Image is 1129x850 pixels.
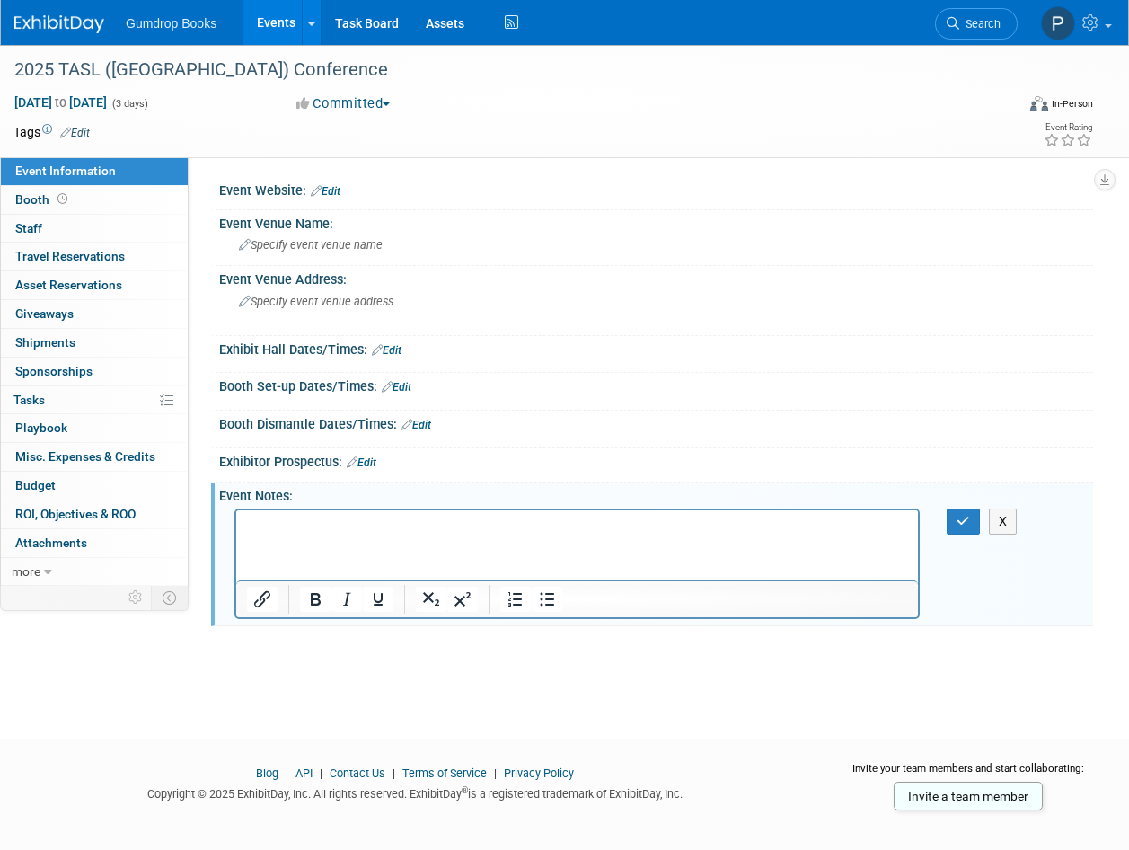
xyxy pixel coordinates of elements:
span: (3 days) [110,98,148,110]
span: more [12,564,40,579]
a: Misc. Expenses & Credits [1,443,188,471]
a: Tasks [1,386,188,414]
sup: ® [462,785,468,795]
a: Invite a team member [894,782,1043,810]
button: X [989,509,1018,535]
img: Pam Fitzgerald [1041,6,1075,40]
a: Event Information [1,157,188,185]
a: Travel Reservations [1,243,188,270]
div: Event Notes: [219,483,1093,505]
div: Event Website: [219,177,1093,200]
span: Misc. Expenses & Credits [15,449,155,464]
a: Giveaways [1,300,188,328]
button: Italic [331,587,362,612]
button: Underline [363,587,393,612]
a: Attachments [1,529,188,557]
button: Superscript [447,587,478,612]
img: ExhibitDay [14,15,104,33]
div: Exhibit Hall Dates/Times: [219,336,1093,359]
span: Staff [15,221,42,235]
span: to [52,95,69,110]
span: Budget [15,478,56,492]
a: Edit [401,419,431,431]
a: Contact Us [330,766,385,780]
td: Tags [13,123,90,141]
span: Specify event venue name [239,238,383,252]
div: Booth Set-up Dates/Times: [219,373,1093,396]
a: API [295,766,313,780]
button: Numbered list [500,587,531,612]
div: Event Format [936,93,1093,120]
a: Edit [60,127,90,139]
a: more [1,558,188,586]
a: Booth [1,186,188,214]
div: Copyright © 2025 ExhibitDay, Inc. All rights reserved. ExhibitDay is a registered trademark of Ex... [13,782,816,802]
span: Booth not reserved yet [54,192,71,206]
span: Attachments [15,536,87,550]
div: Event Rating [1044,123,1092,132]
span: Travel Reservations [15,249,125,263]
span: ROI, Objectives & ROO [15,507,136,521]
button: Subscript [416,587,446,612]
div: Booth Dismantle Dates/Times: [219,411,1093,434]
div: Invite your team members and start collaborating: [843,761,1093,788]
button: Bullet list [532,587,562,612]
span: Playbook [15,421,67,435]
a: Blog [256,766,278,780]
div: Exhibitor Prospectus: [219,448,1093,472]
a: Shipments [1,329,188,357]
a: Edit [372,344,401,357]
span: | [315,766,327,780]
a: ROI, Objectives & ROO [1,500,188,528]
span: Tasks [13,393,45,407]
a: Staff [1,215,188,243]
img: Format-Inperson.png [1030,96,1048,111]
a: Asset Reservations [1,271,188,299]
a: Playbook [1,414,188,442]
a: Sponsorships [1,358,188,385]
span: Gumdrop Books [126,16,216,31]
span: Search [959,17,1001,31]
a: Privacy Policy [504,766,574,780]
span: Event Information [15,164,116,178]
a: Budget [1,472,188,500]
button: Bold [300,587,331,612]
div: Event Venue Name: [219,210,1093,233]
div: 2025 TASL ([GEOGRAPHIC_DATA]) Conference [8,54,1001,86]
td: Personalize Event Tab Strip [120,586,152,609]
span: [DATE] [DATE] [13,94,108,111]
a: Edit [347,456,376,469]
div: Event Venue Address: [219,266,1093,288]
span: Asset Reservations [15,278,122,292]
a: Search [935,8,1018,40]
a: Edit [382,381,411,394]
iframe: Rich Text Area [236,510,918,580]
td: Toggle Event Tabs [152,586,189,609]
span: | [281,766,293,780]
a: Edit [311,185,340,198]
a: Terms of Service [402,766,487,780]
span: Shipments [15,335,75,350]
span: Specify event venue address [239,295,393,308]
button: Insert/edit link [247,587,278,612]
span: | [490,766,501,780]
span: Sponsorships [15,364,93,378]
button: Committed [290,94,397,113]
div: In-Person [1051,97,1093,111]
span: | [388,766,400,780]
span: Giveaways [15,306,74,321]
span: Booth [15,192,71,207]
